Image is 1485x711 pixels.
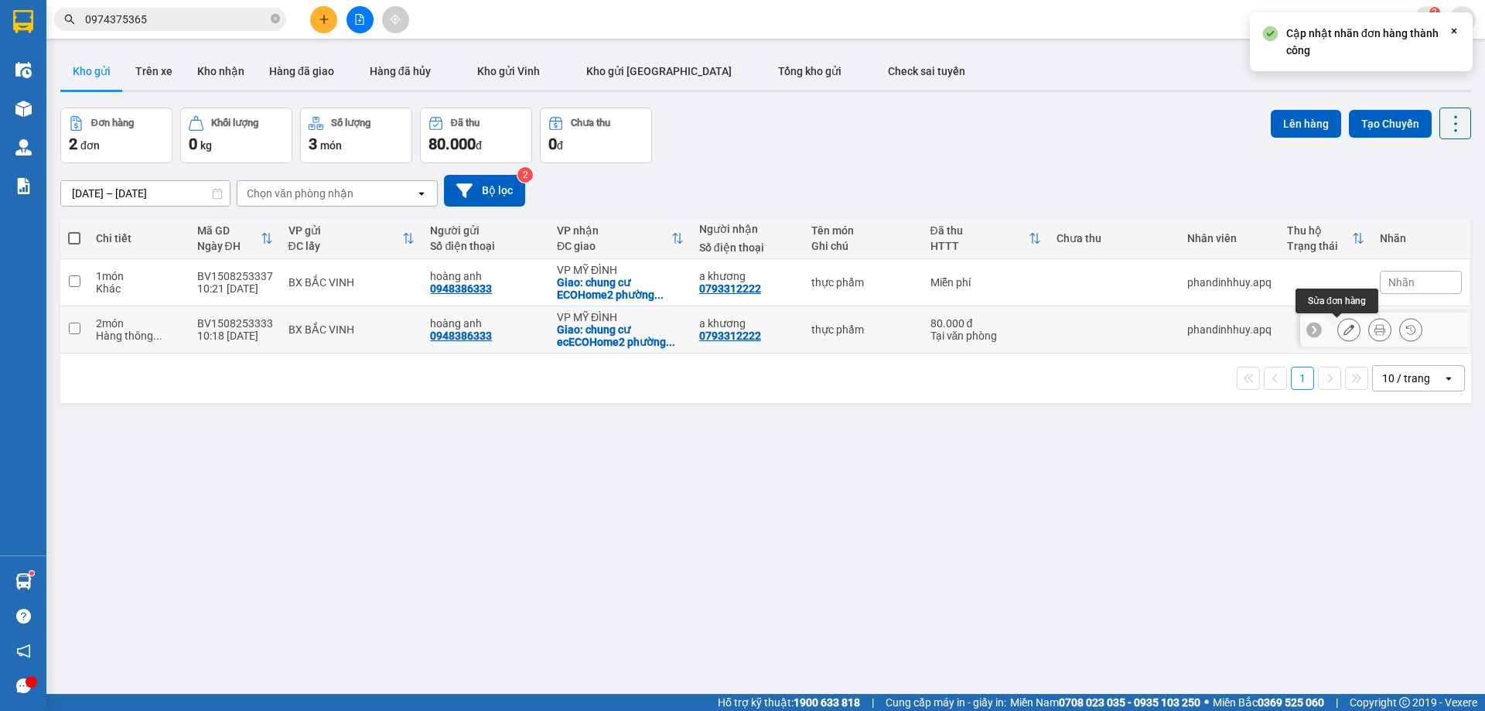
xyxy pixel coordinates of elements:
[699,317,797,330] div: a khương
[96,282,181,295] div: Khác
[1286,25,1448,59] div: Cập nhật nhãn đơn hàng thành công
[185,53,257,90] button: Kho nhận
[1349,110,1432,138] button: Tạo Chuyến
[16,644,31,658] span: notification
[197,270,273,282] div: BV1508253337
[257,53,346,90] button: Hàng đã giao
[1187,276,1272,289] div: phandinhhuy.apq
[430,317,541,330] div: hoàng anh
[354,14,365,25] span: file-add
[415,187,428,200] svg: open
[930,317,1042,330] div: 80.000 đ
[923,218,1050,259] th: Toggle SortBy
[96,317,181,330] div: 2 món
[872,694,874,711] span: |
[197,317,273,330] div: BV1508253333
[288,240,403,252] div: ĐC lấy
[211,118,258,128] div: Khối lượng
[1294,9,1414,29] span: phandinhhuy.apq
[930,276,1042,289] div: Miễn phí
[85,11,268,28] input: Tìm tên, số ĐT hoặc mã đơn
[1279,218,1372,259] th: Toggle SortBy
[444,175,525,207] button: Bộ lọc
[60,108,172,163] button: Đơn hàng2đơn
[1336,694,1338,711] span: |
[699,330,761,342] div: 0793312222
[197,282,273,295] div: 10:21 [DATE]
[557,139,563,152] span: đ
[1449,6,1476,33] button: caret-down
[699,223,797,235] div: Người nhận
[197,330,273,342] div: 10:18 [DATE]
[91,118,134,128] div: Đơn hàng
[1442,372,1455,385] svg: open
[1271,110,1341,138] button: Lên hàng
[886,694,1006,711] span: Cung cấp máy in - giấy in:
[699,270,797,282] div: a khương
[540,108,652,163] button: Chưa thu0đ
[1291,367,1314,390] button: 1
[15,62,32,78] img: warehouse-icon
[586,65,732,77] span: Kho gửi [GEOGRAPHIC_DATA]
[699,282,761,295] div: 0793312222
[430,270,541,282] div: hoàng anh
[477,65,540,77] span: Kho gửi Vinh
[1187,232,1272,244] div: Nhân viên
[331,118,370,128] div: Số lượng
[1296,289,1378,313] div: Sửa đơn hàng
[571,118,610,128] div: Chưa thu
[430,224,541,237] div: Người gửi
[1057,232,1172,244] div: Chưa thu
[1258,696,1324,709] strong: 0369 525 060
[390,14,401,25] span: aim
[1432,7,1437,18] span: 2
[29,571,34,576] sup: 1
[189,135,197,153] span: 0
[288,276,415,289] div: BX BẮC VINH
[1287,224,1352,237] div: Thu hộ
[930,330,1042,342] div: Tại văn phòng
[1187,323,1272,336] div: phandinhhuy.apq
[811,224,914,237] div: Tên món
[271,12,280,27] span: close-circle
[420,108,532,163] button: Đã thu80.000đ
[15,573,32,590] img: warehouse-icon
[557,224,671,237] div: VP nhận
[930,240,1029,252] div: HTTT
[60,53,123,90] button: Kho gửi
[811,240,914,252] div: Ghi chú
[319,14,329,25] span: plus
[1382,371,1430,386] div: 10 / trang
[1399,697,1410,708] span: copyright
[1059,696,1200,709] strong: 0708 023 035 - 0935 103 250
[430,330,492,342] div: 0948386333
[370,65,431,77] span: Hàng đã hủy
[197,224,261,237] div: Mã GD
[288,224,403,237] div: VP gửi
[13,10,33,33] img: logo-vxr
[16,679,31,693] span: message
[61,181,230,206] input: Select a date range.
[1204,699,1209,706] span: ⚪️
[557,264,684,276] div: VP MỸ ĐÌNH
[451,118,480,128] div: Đã thu
[180,108,292,163] button: Khối lượng0kg
[24,12,135,63] strong: CHUYỂN PHÁT NHANH AN PHÚ QUÝ
[64,14,75,25] span: search
[557,240,671,252] div: ĐC giao
[310,6,337,33] button: plus
[69,135,77,153] span: 2
[1213,694,1324,711] span: Miền Bắc
[96,270,181,282] div: 1 món
[557,276,684,301] div: Giao: chung cư ECOHome2 phường đồng ngạc bắc từ liêm HN
[288,323,415,336] div: BX BẮC VINH
[1429,7,1440,18] sup: 2
[15,178,32,194] img: solution-icon
[197,240,261,252] div: Ngày ĐH
[15,101,32,117] img: warehouse-icon
[549,218,691,259] th: Toggle SortBy
[1287,240,1352,252] div: Trạng thái
[15,139,32,156] img: warehouse-icon
[123,53,185,90] button: Trên xe
[22,66,137,118] span: [GEOGRAPHIC_DATA], [GEOGRAPHIC_DATA] ↔ [GEOGRAPHIC_DATA]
